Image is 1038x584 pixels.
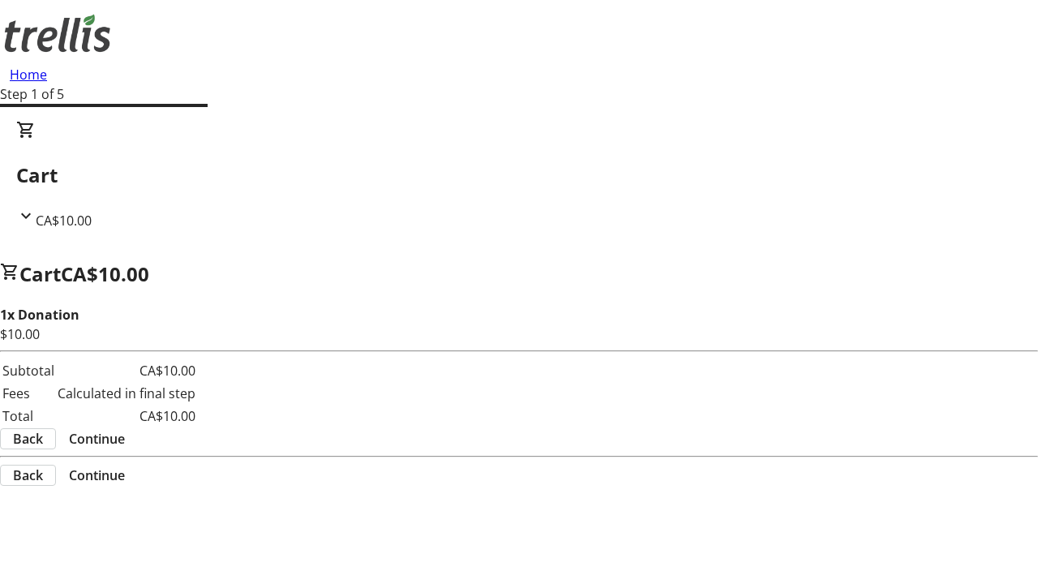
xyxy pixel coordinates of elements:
[2,383,55,404] td: Fees
[36,212,92,230] span: CA$10.00
[57,383,196,404] td: Calculated in final step
[13,466,43,485] span: Back
[57,406,196,427] td: CA$10.00
[2,406,55,427] td: Total
[56,466,138,485] button: Continue
[16,161,1022,190] h2: Cart
[56,429,138,449] button: Continue
[13,429,43,449] span: Back
[57,360,196,381] td: CA$10.00
[69,429,125,449] span: Continue
[2,360,55,381] td: Subtotal
[61,260,149,287] span: CA$10.00
[19,260,61,287] span: Cart
[16,120,1022,230] div: CartCA$10.00
[69,466,125,485] span: Continue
